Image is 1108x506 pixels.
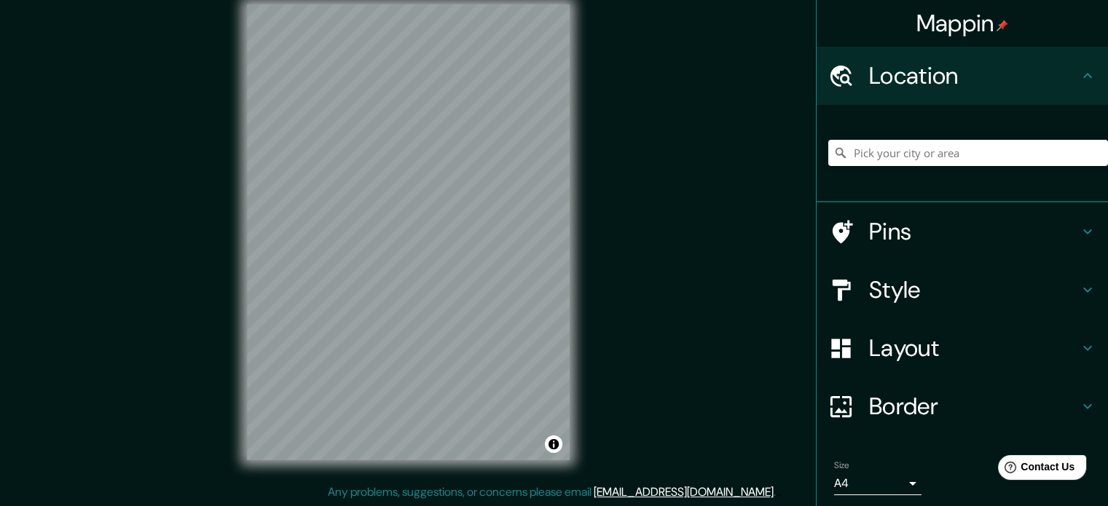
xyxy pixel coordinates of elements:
div: Location [817,47,1108,105]
label: Size [834,459,849,472]
input: Pick your city or area [828,140,1108,166]
h4: Pins [869,217,1079,246]
div: A4 [834,472,922,495]
a: [EMAIL_ADDRESS][DOMAIN_NAME] [594,484,774,499]
iframe: Help widget launcher [978,449,1092,490]
div: Border [817,377,1108,435]
img: pin-icon.png [997,20,1008,31]
div: . [778,483,781,501]
h4: Layout [869,333,1079,363]
h4: Border [869,392,1079,421]
div: Style [817,261,1108,319]
p: Any problems, suggestions, or concerns please email . [328,483,776,501]
h4: Mappin [916,9,1009,38]
canvas: Map [247,4,570,460]
h4: Style [869,275,1079,304]
button: Toggle attribution [545,435,562,453]
h4: Location [869,61,1079,90]
div: Pins [817,202,1108,261]
div: . [776,483,778,501]
div: Layout [817,319,1108,377]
